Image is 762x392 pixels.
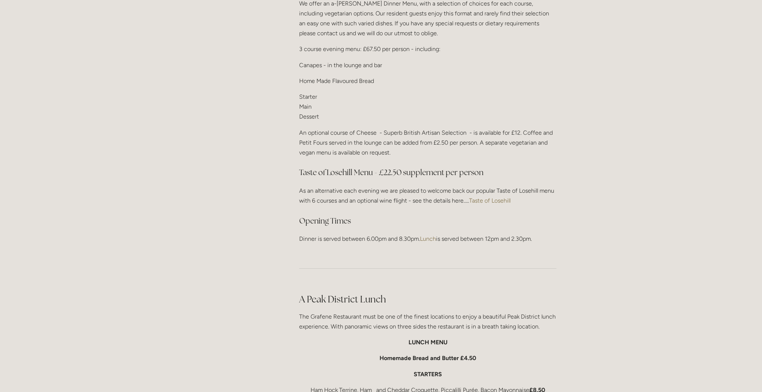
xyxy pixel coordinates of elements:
[414,371,442,378] strong: STARTERS
[299,293,556,306] h2: A Peak District Lunch
[299,128,556,158] p: An optional course of Cheese - Superb British Artisan Selection - is available for £12. Coffee an...
[299,92,556,122] p: Starter Main Dessert
[299,234,556,244] p: Dinner is served between 6.00pm and 8.30pm. is served between 12pm and 2.30pm.
[299,76,556,86] p: Home Made Flavoured Bread
[299,60,556,70] p: Canapes - in the lounge and bar
[299,165,556,180] h3: Taste of Losehill Menu - £22.50 supplement per person
[299,186,556,206] p: As an alternative each evening we are pleased to welcome back our popular Taste of Losehill menu ...
[409,339,447,346] strong: LUNCH MENU
[299,214,556,228] h3: Opening Times
[299,312,556,331] p: The Grafene Restaurant must be one of the finest locations to enjoy a beautiful Peak District lun...
[420,235,436,242] a: Lunch
[299,44,556,54] p: 3 course evening menu: £67.50 per person - including:
[380,355,476,362] strong: Homemade Bread and Butter £4.50
[469,197,511,204] a: Taste of Losehill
